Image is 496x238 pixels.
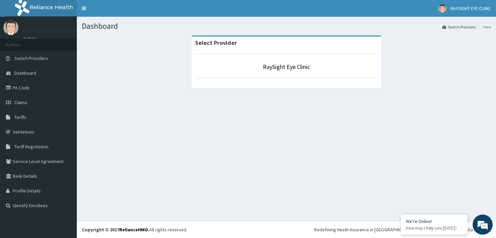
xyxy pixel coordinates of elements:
span: Claims [14,99,27,105]
div: Redefining Heath Insurance in [GEOGRAPHIC_DATA] using Telemedicine and Data Science! [314,226,491,233]
footer: All rights reserved. [77,221,496,238]
a: Online [23,36,39,41]
img: User Image [3,20,18,35]
img: User Image [438,4,447,13]
a: RelianceHMO [119,227,148,233]
span: Tariff Negotiation [14,144,48,150]
h1: Dashboard [82,22,491,30]
span: Switch Providers [14,55,48,61]
div: We're Online! [406,218,463,224]
span: RAYSIGHT EYE CLINIC [451,5,491,11]
p: RAYSIGHT EYE CLINIC [23,27,78,33]
strong: Select Provider [195,39,237,47]
span: Tariffs [14,114,26,120]
strong: Copyright © 2017 . [82,227,149,233]
a: RaySight Eye Clinic [263,63,310,71]
p: How may I help you today? [406,225,463,231]
span: Dashboard [14,70,36,76]
a: Switch Providers [442,24,476,30]
li: Here [477,24,491,30]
